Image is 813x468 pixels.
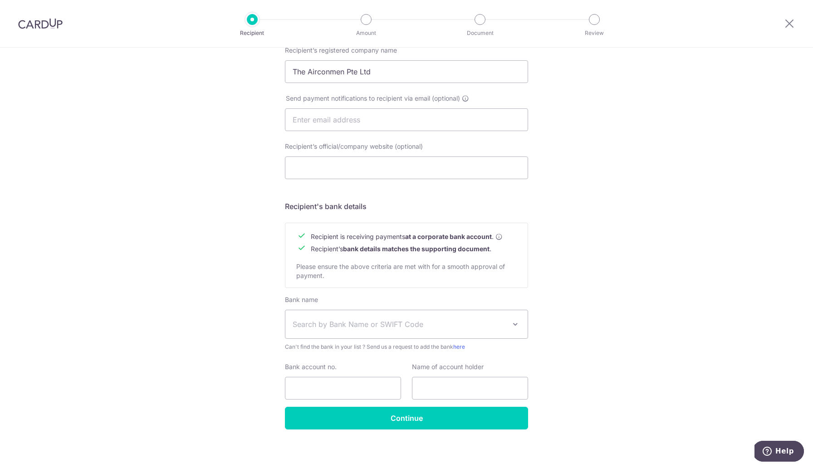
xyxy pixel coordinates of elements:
[285,108,528,131] input: Enter email address
[561,29,628,38] p: Review
[333,29,400,38] p: Amount
[285,407,528,429] input: Continue
[21,6,39,15] span: Help
[219,29,286,38] p: Recipient
[285,342,528,351] span: Can't find the bank in your list ? Send us a request to add the bank
[296,263,505,279] span: Please ensure the above criteria are met with for a smooth approval of payment.
[453,343,465,350] a: here
[18,18,63,29] img: CardUp
[285,201,528,212] h5: Recipient's bank details
[286,94,460,103] span: Send payment notifications to recipient via email (optional)
[293,319,506,330] span: Search by Bank Name or SWIFT Code
[285,142,423,151] label: Recipient’s official/company website (optional)
[285,362,337,371] label: Bank account no.
[285,295,318,304] label: Bank name
[754,441,804,463] iframe: Opens a widget where you can find more information
[285,46,397,54] span: Recipient’s registered company name
[311,232,503,241] span: Recipient is receiving payments .
[343,245,490,253] b: bank details matches the supporting document
[446,29,514,38] p: Document
[405,232,492,241] b: at a corporate bank account
[412,362,484,371] label: Name of account holder
[311,245,491,253] span: Recipient’s .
